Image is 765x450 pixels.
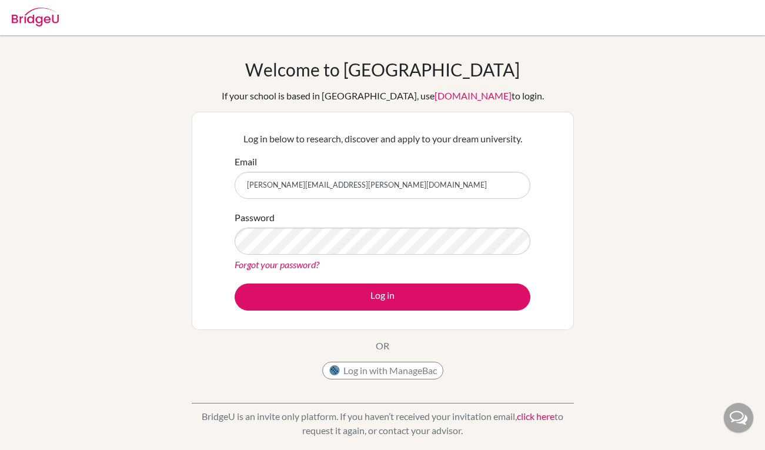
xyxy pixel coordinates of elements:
h1: Welcome to [GEOGRAPHIC_DATA] [245,59,520,80]
a: [DOMAIN_NAME] [435,90,512,101]
label: Email [235,155,257,169]
div: If your school is based in [GEOGRAPHIC_DATA], use to login. [222,89,544,103]
a: click here [517,411,554,422]
p: Log in below to research, discover and apply to your dream university. [235,132,530,146]
p: OR [376,339,389,353]
a: Forgot your password? [235,259,319,270]
span: Help [27,8,51,19]
button: Log in [235,284,530,311]
img: Bridge-U [12,8,59,26]
label: Password [235,211,275,225]
button: Log in with ManageBac [322,362,443,379]
p: BridgeU is an invite only platform. If you haven’t received your invitation email, to request it ... [192,409,574,438]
